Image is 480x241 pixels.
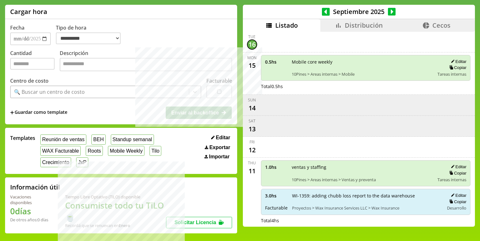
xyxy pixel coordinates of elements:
select: Tipo de hora [56,32,121,44]
button: Copiar [447,65,466,70]
span: 3.0 hs [265,193,288,199]
button: Editar [449,193,466,198]
div: 12 [247,145,257,155]
span: Importar [209,154,230,160]
button: Mobile Weekly [108,146,144,156]
span: 10Pines > Areas internas > Ventas y preventa [292,177,433,182]
div: Mon [247,55,257,60]
div: scrollable content [243,32,475,226]
span: Exportar [209,145,230,150]
span: Septiembre 2025 [330,7,388,16]
div: 11 [247,166,257,176]
h1: Cargar hora [10,7,47,16]
label: Facturable [206,77,232,84]
button: Exportar [203,144,232,151]
h2: Información útil [10,183,60,191]
span: Listado [275,21,298,30]
div: Tue [248,34,256,39]
div: 15 [247,60,257,71]
span: Solicitar Licencia [174,220,216,225]
h1: 0 días [10,205,50,217]
label: Tipo de hora [56,24,126,45]
div: Total 4 hs [261,217,471,224]
span: ventas y staffing [292,164,433,170]
span: Tareas internas [437,177,466,182]
span: WI-1359: adding chubb loss report to the data warehouse [292,193,440,199]
button: Reunión de ventas [40,134,86,144]
span: Templates [10,134,35,141]
span: 10Pines > Areas internas > Mobile [292,71,433,77]
button: JxP [76,157,88,167]
button: BEH [91,134,106,144]
div: Total 0.5 hs [261,83,471,89]
div: Thu [248,160,256,166]
button: Editar [449,59,466,64]
div: Sat [249,118,256,124]
span: Desarrollo [447,205,466,211]
label: Centro de costo [10,77,49,84]
button: Solicitar Licencia [166,217,232,228]
label: Cantidad [10,50,60,73]
b: Enero [119,223,130,228]
textarea: Descripción [60,58,232,71]
label: Descripción [60,50,232,73]
span: 1.0 hs [265,164,287,170]
div: 🔍 Buscar un centro de costo [14,88,85,95]
div: Tiempo Libre Optativo (TiLO) disponible [65,194,166,200]
h1: Consumiste todo tu TiLO 🍵 [65,200,166,223]
span: Editar [216,135,230,141]
span: Cecos [432,21,450,30]
button: Editar [209,134,232,141]
button: Tilo [150,146,161,156]
div: Recordá que se renuevan en [65,223,166,228]
span: Distribución [345,21,383,30]
div: Fri [250,139,255,145]
button: Crecimiento [40,157,71,167]
label: Fecha [10,24,24,31]
button: Copiar [447,199,466,204]
div: 14 [247,103,257,113]
span: Facturable [265,205,288,211]
button: WAX Facturable [40,146,81,156]
button: Standup semanal [111,134,154,144]
input: Cantidad [10,58,55,70]
div: 16 [247,39,257,50]
span: + [10,109,14,116]
button: Copiar [447,170,466,176]
button: Editar [449,164,466,169]
span: Mobile core weekly [292,59,433,65]
div: De otros años: 0 días [10,217,50,223]
button: Roots [86,146,103,156]
span: Tareas internas [437,71,466,77]
span: Proyectos > Wax Insurance Services LLC > Wax Insurance [292,205,440,211]
span: +Guardar como template [10,109,67,116]
div: Vacaciones disponibles [10,194,50,205]
span: 0.5 hs [265,59,287,65]
div: 13 [247,124,257,134]
div: Sun [248,97,256,103]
